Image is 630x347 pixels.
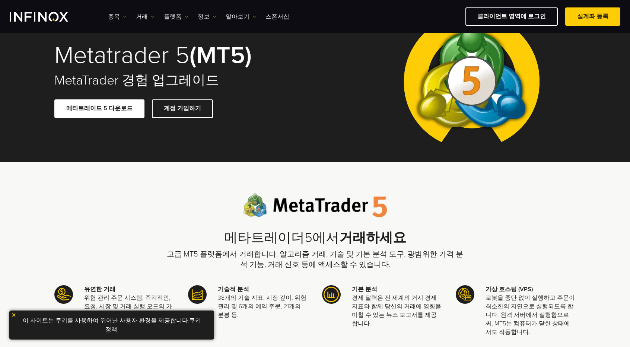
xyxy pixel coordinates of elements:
[84,294,174,319] p: 위험 관리 주문 시스템, 즉각적인, 요청, 시장 및 거래 실행 모드의 가용성.
[188,285,207,304] img: Meta Trader 5 icon
[108,12,127,21] a: 종목
[190,41,252,70] strong: (MT5)
[465,7,558,26] a: 클라이언트 영역에 로그인
[339,230,406,246] strong: 거래하세요
[218,286,249,293] strong: 기술적 분석
[456,285,474,304] img: Meta Trader 5 icon
[265,12,289,21] a: 스폰서십
[226,12,256,21] a: 알아보기
[13,314,210,336] p: 이 사이트는 쿠키를 사용하여 뛰어난 사용자 환경을 제공합니다. .
[84,286,115,293] strong: 유연한 거래
[486,286,533,293] strong: 가상 호스팅 (VPS)
[198,12,216,21] a: 정보
[136,12,155,21] a: 거래
[54,285,73,304] img: Meta Trader 5 icon
[218,294,308,319] p: 38개의 기술 지표, 시장 깊이, 위험 관리 및 6개의 예약 주문, 21개의 분봉 등.
[322,285,341,304] img: Meta Trader 5 icon
[54,43,305,68] h1: Metatrader 5
[352,294,442,328] p: 경제 달력은 전 세계의 거시 경제 지표와 함께 당신의 거래에 영향을 미칠 수 있는 뉴스 보고서를 제공합니다.
[152,99,213,118] a: 계정 가입하기
[166,249,464,270] p: 고급 MT5 플랫폼에서 거래합니다. 알고리즘 거래, 기술 및 기본 분석 도구, 광범위한 가격 분석 기능, 거래 신호 등에 액세스할 수 있습니다.
[166,230,464,246] h2: 메타트레이더5에서
[164,12,188,21] a: 플랫폼
[11,312,16,318] img: yellow close icon
[243,193,387,217] img: Meta Trader 5 logo
[486,294,576,337] p: 로봇을 중단 없이 실행하고 주문이 최소한의 지연으로 실행되도록 합니다. 원격 서버에서 실행함으로써, MT5는 컴퓨터가 닫힌 상태에서도 작동합니다.
[54,99,144,118] a: 메타트레이드 5 다운로드
[352,286,377,293] strong: 기본 분석
[10,12,86,22] a: INFINOX Logo
[54,72,305,89] h2: MetaTrader 경험 업그레이드
[565,7,620,26] a: 실계좌 등록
